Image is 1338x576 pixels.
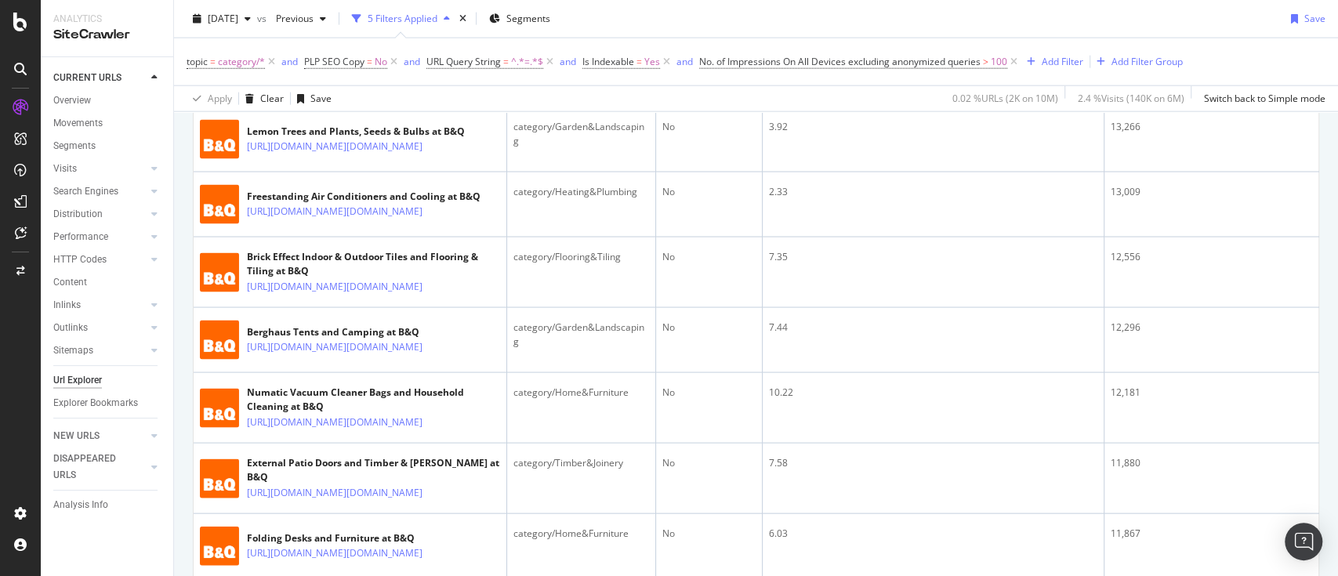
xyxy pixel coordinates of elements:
div: Freestanding Air Conditioners and Cooling at B&Q [247,190,491,204]
div: and [404,55,420,68]
div: Brick Effect Indoor & Outdoor Tiles and Flooring & Tiling at B&Q [247,250,500,278]
div: No [662,185,756,199]
div: and [560,55,576,68]
a: Url Explorer [53,372,162,389]
span: Is Indexable [582,55,634,68]
button: and [676,54,693,69]
div: Movements [53,115,103,132]
span: No. of Impressions On All Devices excluding anonymized queries [699,55,981,68]
div: No [662,250,756,264]
a: Performance [53,229,147,245]
img: main image [200,459,239,498]
div: Switch back to Simple mode [1204,92,1325,105]
button: and [404,54,420,69]
a: HTTP Codes [53,252,147,268]
div: and [676,55,693,68]
span: = [210,55,216,68]
div: No [662,527,756,541]
div: category/Heating&Plumbing [513,185,649,199]
a: [URL][DOMAIN_NAME][DOMAIN_NAME] [247,279,422,295]
div: 7.35 [769,250,1097,264]
div: NEW URLS [53,428,100,444]
div: Search Engines [53,183,118,200]
div: Analytics [53,13,161,26]
span: > [983,55,988,68]
div: Visits [53,161,77,177]
span: = [636,55,642,68]
a: Search Engines [53,183,147,200]
a: Movements [53,115,162,132]
div: category/Garden&Landscaping [513,321,649,349]
div: 2.4 % Visits ( 140K on 6M ) [1078,92,1184,105]
div: 3.92 [769,120,1097,134]
div: category/Timber&Joinery [513,456,649,470]
div: Content [53,274,87,291]
div: No [662,321,756,335]
span: Yes [644,51,660,73]
div: Segments [53,138,96,154]
div: Explorer Bookmarks [53,395,138,411]
span: = [367,55,372,68]
button: Save [1285,6,1325,31]
a: Overview [53,92,162,109]
div: 5 Filters Applied [368,12,437,25]
span: Previous [270,12,314,25]
a: Outlinks [53,320,147,336]
img: main image [200,120,239,159]
div: Berghaus Tents and Camping at B&Q [247,325,491,339]
div: Lemon Trees and Plants, Seeds & Bulbs at B&Q [247,125,491,139]
img: main image [200,527,239,566]
div: category/Home&Furniture [513,386,649,400]
div: No [662,386,756,400]
span: No [375,51,387,73]
span: URL Query String [426,55,501,68]
span: 2025 Jul. 10th [208,12,238,25]
a: Segments [53,138,162,154]
button: Save [291,86,332,111]
a: Content [53,274,162,291]
div: 7.44 [769,321,1097,335]
span: 100 [991,51,1007,73]
div: Performance [53,229,108,245]
div: Save [310,92,332,105]
button: Clear [239,86,284,111]
img: main image [200,321,239,360]
a: Analysis Info [53,497,162,513]
div: Overview [53,92,91,109]
a: [URL][DOMAIN_NAME][DOMAIN_NAME] [247,204,422,219]
a: NEW URLS [53,428,147,444]
button: Add Filter Group [1090,53,1183,71]
a: [URL][DOMAIN_NAME][DOMAIN_NAME] [247,545,422,561]
a: [URL][DOMAIN_NAME][DOMAIN_NAME] [247,339,422,355]
div: Open Intercom Messenger [1285,523,1322,560]
span: = [503,55,509,68]
div: HTTP Codes [53,252,107,268]
div: Distribution [53,206,103,223]
button: and [560,54,576,69]
div: Add Filter [1042,55,1083,68]
a: Explorer Bookmarks [53,395,162,411]
div: Sitemaps [53,342,93,359]
a: Distribution [53,206,147,223]
button: Segments [483,6,557,31]
div: External Patio Doors and Timber & [PERSON_NAME] at B&Q [247,456,500,484]
button: [DATE] [187,6,257,31]
button: Previous [270,6,332,31]
span: topic [187,55,208,68]
a: [URL][DOMAIN_NAME][DOMAIN_NAME] [247,485,422,501]
button: Switch back to Simple mode [1198,86,1325,111]
a: Inlinks [53,297,147,313]
span: vs [257,12,270,25]
div: Apply [208,92,232,105]
a: Visits [53,161,147,177]
div: category/Garden&Landscaping [513,120,649,148]
a: [URL][DOMAIN_NAME][DOMAIN_NAME] [247,139,422,154]
span: category/* [218,51,265,73]
span: Segments [506,12,550,25]
div: 10.22 [769,386,1097,400]
div: Numatic Vacuum Cleaner Bags and Household Cleaning at B&Q [247,386,500,414]
div: 6.03 [769,527,1097,541]
div: SiteCrawler [53,26,161,44]
div: Save [1304,12,1325,25]
div: Analysis Info [53,497,108,513]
